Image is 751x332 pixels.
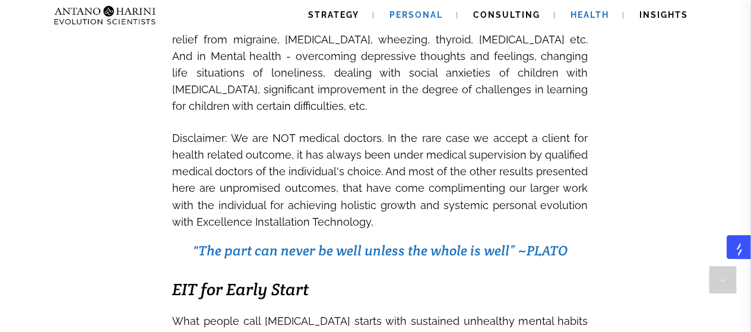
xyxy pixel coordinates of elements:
span: Personal [389,10,443,20]
img: salesgear logo [735,242,743,257]
span: Disclaimer: We are NOT medical doctors. In the rare case we accept a client for health related ou... [172,132,588,228]
span: Consulting [473,10,540,20]
span: Strategy [308,10,359,20]
span: Insights [639,10,688,20]
em: EIT for Early Start [172,279,309,300]
span: "The part can never be well unless the whole is well” ~PLATO [193,242,568,260]
span: Health [571,10,609,20]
